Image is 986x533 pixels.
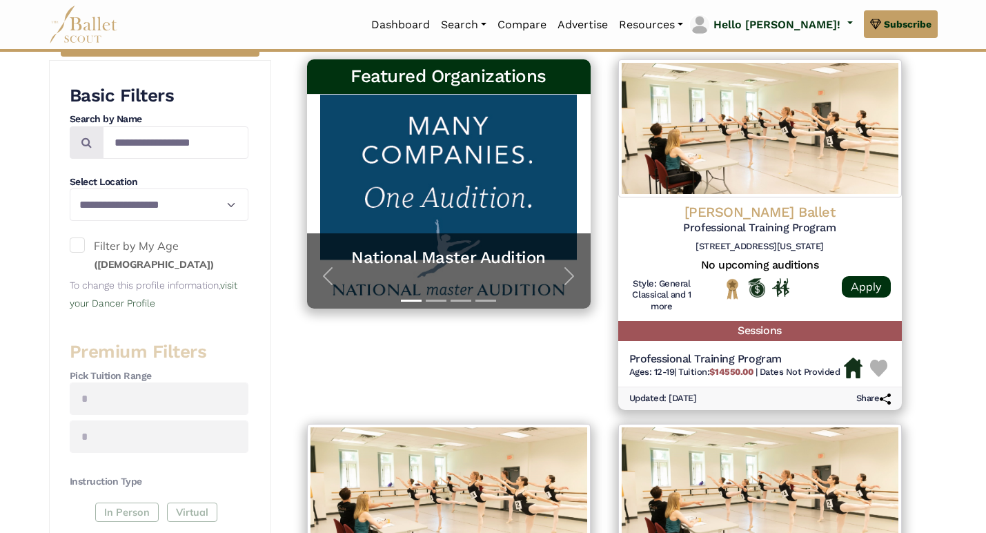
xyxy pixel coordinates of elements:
[435,10,492,39] a: Search
[870,17,881,32] img: gem.svg
[629,393,697,405] h6: Updated: [DATE]
[629,278,695,313] h6: Style: General Classical and 1 more
[618,321,902,341] h5: Sessions
[678,367,755,377] span: Tuition:
[613,10,689,39] a: Resources
[70,340,248,364] h3: Premium Filters
[629,367,840,378] h6: | |
[321,247,577,269] a: National Master Audition
[748,278,765,298] img: Offers Scholarship
[475,293,496,309] button: Slide 4
[884,17,931,32] span: Subscribe
[94,258,214,271] small: ([DEMOGRAPHIC_DATA])
[629,352,840,367] h5: Professional Training Program
[870,360,887,377] img: Heart
[772,278,789,296] img: In Person
[70,280,237,309] a: visit your Dancer Profile
[689,14,852,36] a: profile picture Hello [PERSON_NAME]!
[629,221,891,235] h5: Professional Training Program
[70,238,248,273] label: Filter by My Age
[492,10,552,39] a: Compare
[318,65,580,88] h3: Featured Organizations
[690,15,709,35] img: profile picture
[864,10,938,38] a: Subscribe
[70,475,248,489] h4: Instruction Type
[70,84,248,108] h3: Basic Filters
[426,293,446,309] button: Slide 2
[70,280,237,309] small: To change this profile information,
[629,258,891,273] h5: No upcoming auditions
[70,113,248,126] h4: Search by Name
[629,203,891,221] h4: [PERSON_NAME] Ballet
[842,276,891,298] a: Apply
[856,393,891,405] h6: Share
[70,369,248,383] h4: Pick Tuition Range
[366,10,435,39] a: Dashboard
[713,16,840,34] p: Hello [PERSON_NAME]!
[844,358,862,378] img: Housing Available
[401,293,422,309] button: Slide 1
[70,175,248,189] h4: Select Location
[629,367,675,377] span: Ages: 12-19
[709,367,753,377] b: $14550.00
[724,278,741,300] img: National
[760,367,840,377] span: Dates Not Provided
[629,241,891,253] h6: [STREET_ADDRESS][US_STATE]
[103,126,248,159] input: Search by names...
[552,10,613,39] a: Advertise
[451,293,471,309] button: Slide 3
[618,59,902,197] img: Logo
